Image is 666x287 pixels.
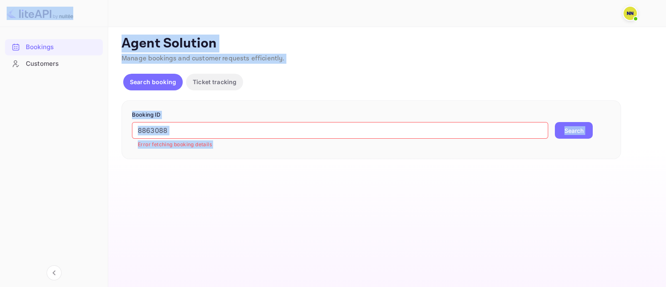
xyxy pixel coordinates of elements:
p: Booking ID [132,111,611,119]
a: Customers [5,56,103,71]
img: LiteAPI logo [7,7,73,20]
button: Collapse navigation [47,265,62,280]
button: Search [555,122,593,139]
a: Bookings [5,39,103,55]
p: Search booking [130,77,176,86]
div: Bookings [26,42,99,52]
p: Ticket tracking [193,77,236,86]
p: Error fetching booking details [138,140,542,149]
span: Manage bookings and customer requests efficiently. [122,54,285,63]
img: N/A N/A [624,7,637,20]
input: Enter Booking ID (e.g., 63782194) [132,122,548,139]
p: Agent Solution [122,35,651,52]
div: Customers [5,56,103,72]
div: Customers [26,59,99,69]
